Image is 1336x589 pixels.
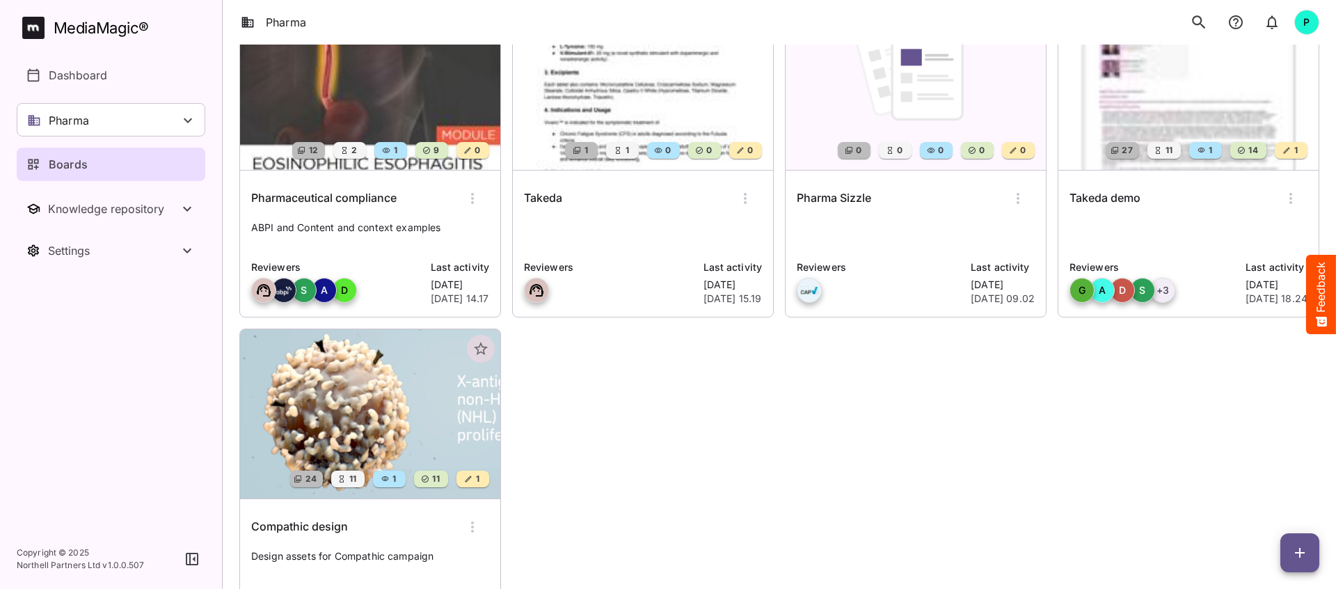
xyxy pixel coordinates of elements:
p: [DATE] [971,278,1035,292]
div: D [332,278,357,303]
span: 1 [1207,143,1212,157]
p: [DATE] 14.17 [431,292,489,306]
h6: Takeda [524,189,562,207]
div: S [292,278,317,303]
p: Northell Partners Ltd v 1.0.0.507 [17,559,145,572]
div: P [1294,10,1319,35]
span: 12 [308,143,319,157]
div: A [1090,278,1115,303]
span: 0 [473,143,480,157]
div: MediaMagic ® [54,17,149,40]
p: Design assets for Compathic campaign [251,549,489,577]
span: 11 [348,472,357,486]
img: Pharma Sizzle [786,1,1046,170]
p: Dashboard [49,67,107,84]
p: Reviewers [251,260,422,275]
div: Knowledge repository [48,202,179,216]
p: Reviewers [524,260,695,275]
nav: Knowledge repository [17,192,205,226]
p: Reviewers [797,260,962,275]
p: Copyright © 2025 [17,547,145,559]
span: 14 [1247,143,1258,157]
a: Dashboard [17,58,205,92]
span: 27 [1120,143,1133,157]
h6: Compathic design [251,518,348,536]
p: Last activity [703,260,762,275]
p: Boards [49,156,88,173]
a: Boards [17,148,205,181]
span: 9 [432,143,439,157]
span: 0 [746,143,753,157]
h6: Pharma Sizzle [797,189,871,207]
button: Toggle Knowledge repository [17,192,205,226]
a: MediaMagic® [22,17,205,39]
span: 24 [304,472,317,486]
div: S [1130,278,1155,303]
div: A [312,278,337,303]
span: 0 [1019,143,1026,157]
div: G [1069,278,1095,303]
p: Pharma [49,112,89,129]
button: Toggle Settings [17,234,205,267]
p: Last activity [431,260,489,275]
span: 11 [431,472,440,486]
nav: Settings [17,234,205,267]
h6: Takeda demo [1069,189,1140,207]
p: [DATE] [703,278,762,292]
img: Pharmaceutical compliance [240,1,500,170]
p: [DATE] [431,278,489,292]
span: 1 [391,472,396,486]
span: 1 [475,472,479,486]
img: Compathic design [240,329,500,498]
p: [DATE] 18.24 [1246,292,1307,306]
button: Feedback [1306,255,1336,334]
span: 0 [664,143,671,157]
p: Last activity [1246,260,1307,275]
h6: Pharmaceutical compliance [251,189,397,207]
p: [DATE] [1246,278,1307,292]
p: [DATE] 09.02 [971,292,1035,306]
img: Takeda [513,1,773,170]
span: 1 [583,143,588,157]
button: search [1184,8,1214,37]
div: Settings [48,244,179,258]
button: notifications [1222,8,1250,37]
span: 1 [624,143,629,157]
span: 0 [978,143,985,157]
p: [DATE] 15.19 [703,292,762,306]
span: 0 [937,143,944,157]
p: Reviewers [1069,260,1237,275]
span: 0 [896,143,902,157]
p: ABPI and Content and context examples [251,221,489,249]
span: 0 [705,143,712,157]
span: 0 [854,143,861,157]
div: + 3 [1150,278,1175,303]
span: 1 [1293,143,1298,157]
span: 1 [392,143,397,157]
img: Takeda demo [1058,1,1319,170]
div: D [1110,278,1135,303]
button: notifications [1258,8,1286,37]
span: 11 [1164,143,1173,157]
p: Last activity [971,260,1035,275]
span: 2 [350,143,357,157]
